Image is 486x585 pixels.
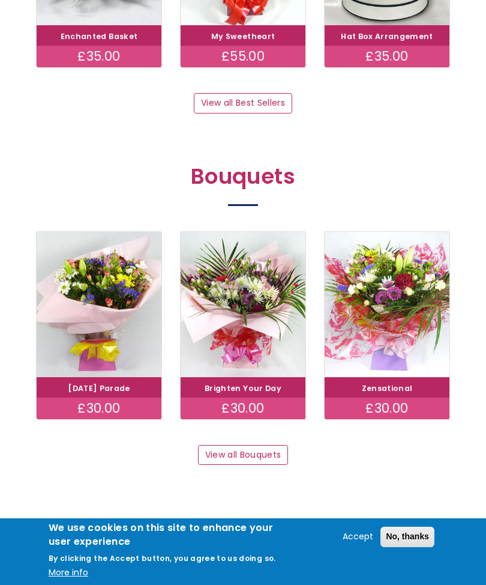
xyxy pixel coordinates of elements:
[36,164,450,196] h2: Bouquets
[338,530,378,544] button: Accept
[380,527,434,547] button: No, thanks
[198,445,288,465] a: View all Bouquets
[181,232,305,378] img: Brighten Your Day
[37,232,161,378] img: Carnival Parade
[211,31,275,41] a: My Sweetheart
[325,398,449,419] div: £30.00
[49,553,276,563] p: By clicking the Accept button, you agree to us doing so.
[194,93,292,114] a: View all Best Sellers
[362,383,413,393] a: Zensational
[61,31,138,41] a: Enchanted Basket
[68,383,130,393] a: [DATE] Parade
[49,566,88,580] button: More info
[37,46,161,67] div: £35.00
[341,31,433,41] a: Hat Box Arrangement
[181,398,305,419] div: £30.00
[36,515,450,547] h2: Anniversary
[325,232,449,378] img: Zensational
[325,46,449,67] div: £35.00
[181,46,305,67] div: £55.00
[49,521,282,548] h2: We use cookies on this site to enhance your user experience
[205,383,281,393] a: Brighten Your Day
[37,398,161,419] div: £30.00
